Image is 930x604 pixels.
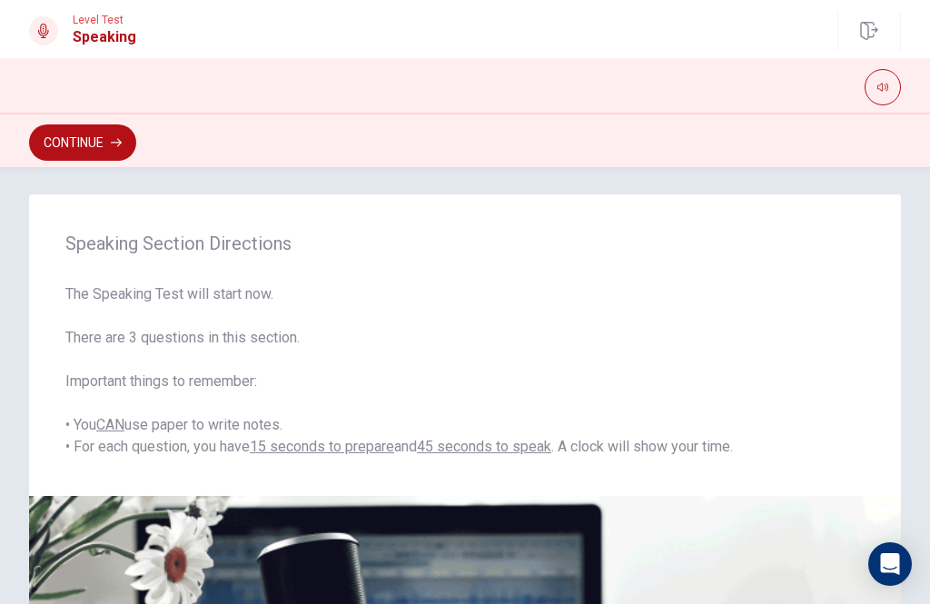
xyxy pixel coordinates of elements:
u: 45 seconds to speak [417,438,551,455]
button: Continue [29,124,136,161]
span: Speaking Section Directions [65,233,865,254]
u: 15 seconds to prepare [250,438,394,455]
u: CAN [96,416,124,433]
div: Open Intercom Messenger [868,542,912,586]
span: Level Test [73,14,136,26]
h1: Speaking [73,26,136,48]
span: The Speaking Test will start now. There are 3 questions in this section. Important things to reme... [65,283,865,458]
